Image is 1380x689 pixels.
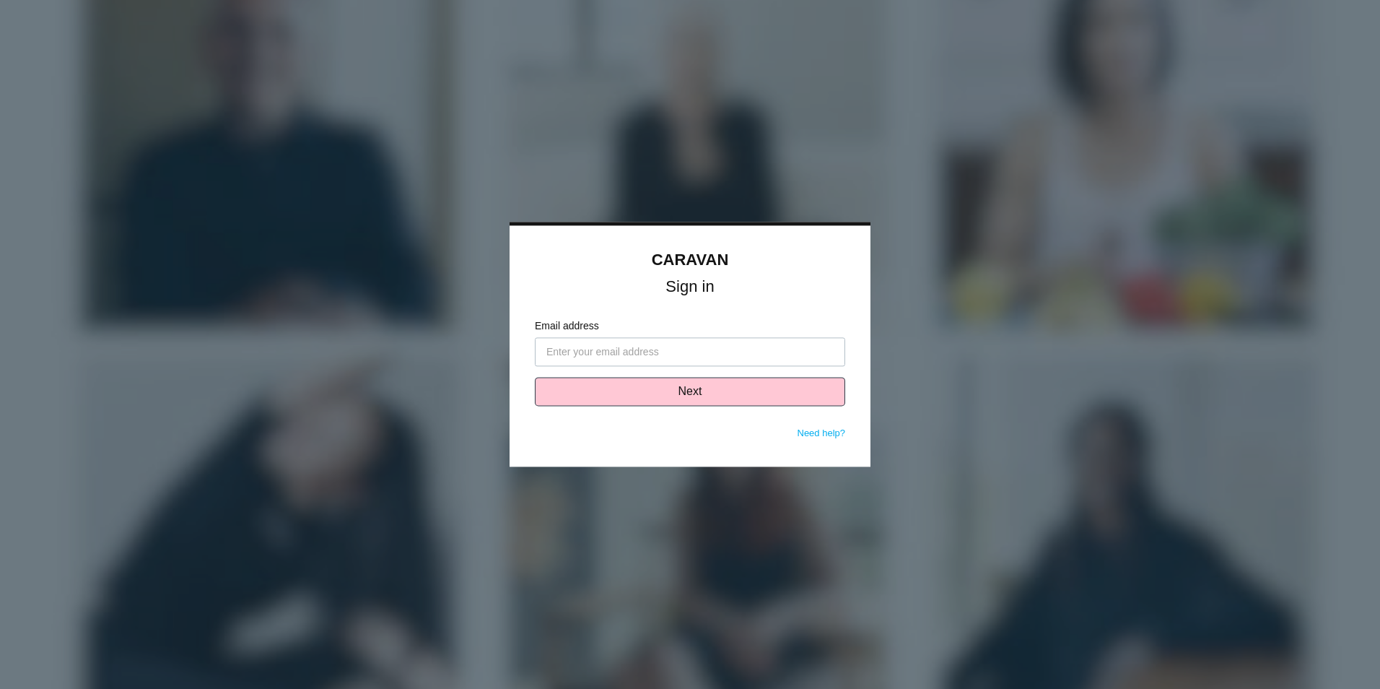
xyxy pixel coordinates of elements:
[535,281,845,294] h1: Sign in
[535,378,845,407] button: Next
[798,428,846,439] a: Need help?
[535,319,845,334] label: Email address
[652,251,729,269] a: CARAVAN
[535,338,845,367] input: Enter your email address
